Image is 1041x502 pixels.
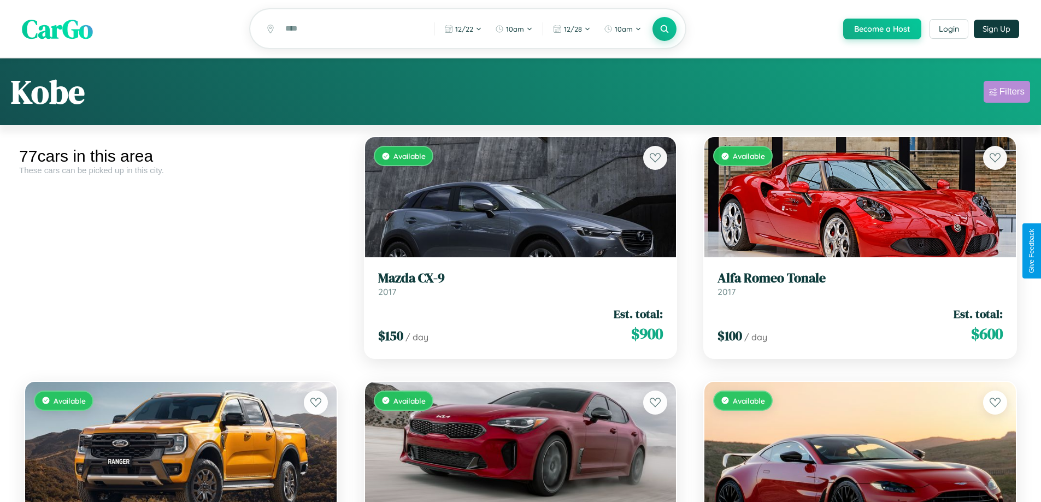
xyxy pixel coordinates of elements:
[378,270,663,286] h3: Mazda CX-9
[54,396,86,405] span: Available
[1028,229,1036,273] div: Give Feedback
[631,323,663,345] span: $ 900
[744,332,767,342] span: / day
[843,19,921,39] button: Become a Host
[393,151,426,161] span: Available
[378,286,396,297] span: 2017
[984,81,1030,103] button: Filters
[378,270,663,297] a: Mazda CX-92017
[733,151,765,161] span: Available
[506,25,524,33] span: 10am
[439,20,487,38] button: 12/22
[717,327,742,345] span: $ 100
[598,20,647,38] button: 10am
[22,11,93,47] span: CarGo
[548,20,596,38] button: 12/28
[19,147,343,166] div: 77 cars in this area
[11,69,85,114] h1: Kobe
[405,332,428,342] span: / day
[954,306,1003,322] span: Est. total:
[717,270,1003,286] h3: Alfa Romeo Tonale
[717,270,1003,297] a: Alfa Romeo Tonale2017
[455,25,473,33] span: 12 / 22
[393,396,426,405] span: Available
[614,306,663,322] span: Est. total:
[490,20,538,38] button: 10am
[999,86,1025,97] div: Filters
[974,20,1019,38] button: Sign Up
[930,19,968,39] button: Login
[717,286,736,297] span: 2017
[733,396,765,405] span: Available
[971,323,1003,345] span: $ 600
[564,25,582,33] span: 12 / 28
[378,327,403,345] span: $ 150
[19,166,343,175] div: These cars can be picked up in this city.
[615,25,633,33] span: 10am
